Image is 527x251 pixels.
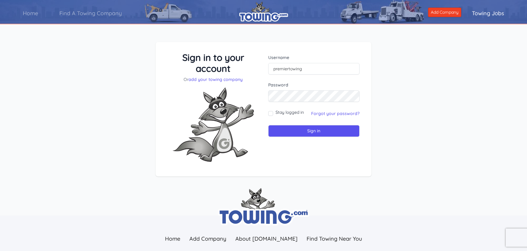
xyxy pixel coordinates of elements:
[428,8,461,17] a: Add Company
[167,82,259,167] img: Fox-Excited.png
[461,5,515,22] a: Towing Jobs
[49,5,132,22] a: Find A Towing Company
[218,188,309,225] img: towing
[160,232,185,245] a: Home
[188,77,243,82] a: add your towing company
[302,232,367,245] a: Find Towing Near You
[231,232,302,245] a: About [DOMAIN_NAME]
[239,2,288,22] img: logo.png
[12,5,49,22] a: Home
[268,82,360,88] label: Password
[276,109,304,115] label: Stay logged in
[185,232,231,245] a: Add Company
[268,54,360,61] label: Username
[311,111,360,116] a: Forgot your password?
[268,125,360,137] input: Sign in
[167,76,259,82] p: Or
[167,52,259,74] h3: Sign in to your account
